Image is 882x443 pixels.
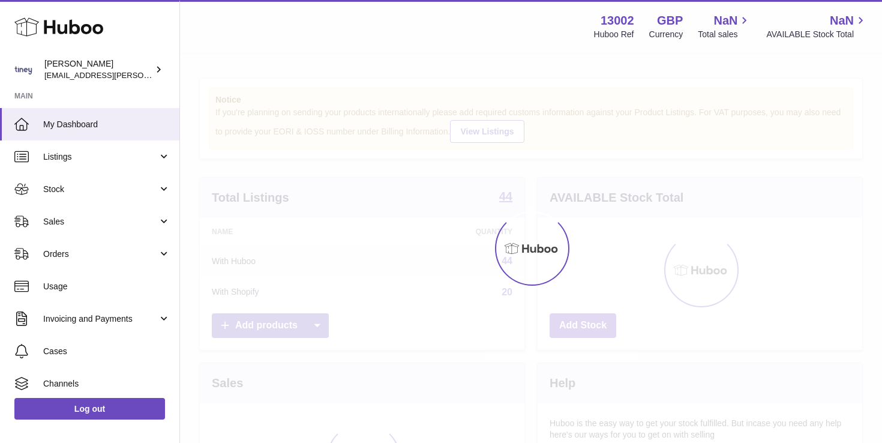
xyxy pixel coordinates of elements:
[14,398,165,420] a: Log out
[649,29,683,40] div: Currency
[44,70,241,80] span: [EMAIL_ADDRESS][PERSON_NAME][DOMAIN_NAME]
[43,216,158,228] span: Sales
[594,29,634,40] div: Huboo Ref
[657,13,683,29] strong: GBP
[713,13,737,29] span: NaN
[43,313,158,325] span: Invoicing and Payments
[43,346,170,357] span: Cases
[43,184,158,195] span: Stock
[43,151,158,163] span: Listings
[43,378,170,390] span: Channels
[44,58,152,81] div: [PERSON_NAME]
[43,249,158,260] span: Orders
[830,13,854,29] span: NaN
[14,61,32,79] img: services@tiney.co
[698,29,751,40] span: Total sales
[601,13,634,29] strong: 13002
[766,29,868,40] span: AVAILABLE Stock Total
[43,119,170,130] span: My Dashboard
[766,13,868,40] a: NaN AVAILABLE Stock Total
[698,13,751,40] a: NaN Total sales
[43,281,170,292] span: Usage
